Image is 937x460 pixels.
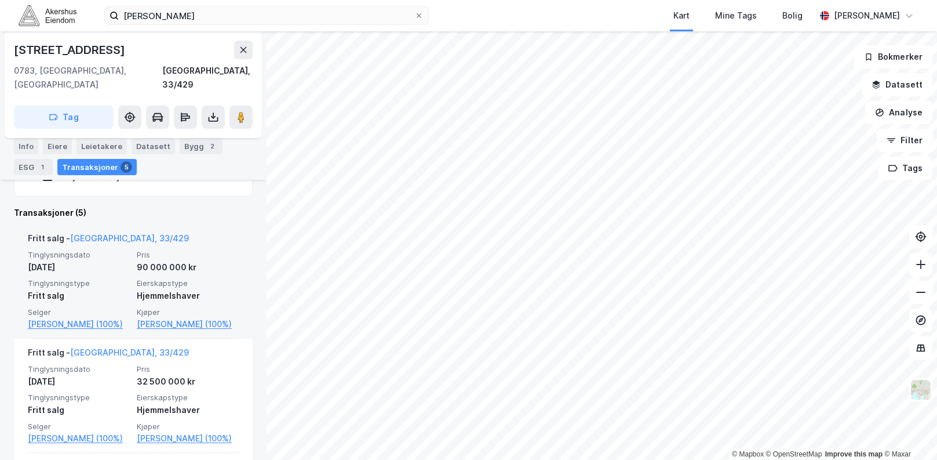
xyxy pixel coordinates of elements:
[137,364,239,374] span: Pris
[879,404,937,460] div: Kontrollprogram for chat
[119,7,414,24] input: Søk på adresse, matrikkel, gårdeiere, leietakere eller personer
[162,64,253,92] div: [GEOGRAPHIC_DATA], 33/429
[28,375,130,389] div: [DATE]
[76,138,127,154] div: Leietakere
[137,278,239,288] span: Eierskapstype
[854,45,932,68] button: Bokmerker
[137,432,239,445] a: [PERSON_NAME] (100%)
[14,206,253,220] div: Transaksjoner (5)
[70,347,189,357] a: [GEOGRAPHIC_DATA], 33/429
[28,289,130,303] div: Fritt salg
[137,375,239,389] div: 32 500 000 kr
[137,260,239,274] div: 90 000 000 kr
[766,450,822,458] a: OpenStreetMap
[28,432,130,445] a: [PERSON_NAME] (100%)
[878,157,932,180] button: Tags
[206,140,218,152] div: 2
[715,9,757,23] div: Mine Tags
[19,5,76,26] img: akershus-eiendom-logo.9091f326c980b4bce74ccdd9f866810c.svg
[28,260,130,274] div: [DATE]
[14,159,53,175] div: ESG
[28,250,130,260] span: Tinglysningsdato
[14,41,127,59] div: [STREET_ADDRESS]
[137,289,239,303] div: Hjemmelshaver
[877,129,932,152] button: Filter
[137,403,239,417] div: Hjemmelshaver
[132,138,175,154] div: Datasett
[14,138,38,154] div: Info
[28,317,130,331] a: [PERSON_NAME] (100%)
[782,9,803,23] div: Bolig
[137,317,239,331] a: [PERSON_NAME] (100%)
[137,422,239,432] span: Kjøper
[70,233,189,243] a: [GEOGRAPHIC_DATA], 33/429
[37,161,48,173] div: 1
[732,450,764,458] a: Mapbox
[28,346,189,364] div: Fritt salg -
[14,64,162,92] div: 0783, [GEOGRAPHIC_DATA], [GEOGRAPHIC_DATA]
[28,393,130,403] span: Tinglysningstype
[137,393,239,403] span: Eierskapstype
[28,231,189,250] div: Fritt salg -
[834,9,900,23] div: [PERSON_NAME]
[14,106,114,129] button: Tag
[28,403,130,417] div: Fritt salg
[28,422,130,432] span: Selger
[862,73,932,96] button: Datasett
[865,101,932,124] button: Analyse
[43,138,72,154] div: Eiere
[137,307,239,317] span: Kjøper
[57,159,137,175] div: Transaksjoner
[180,138,223,154] div: Bygg
[910,379,932,401] img: Z
[879,404,937,460] iframe: Chat Widget
[28,278,130,288] span: Tinglysningstype
[28,307,130,317] span: Selger
[825,450,883,458] a: Improve this map
[28,364,130,374] span: Tinglysningsdato
[121,161,132,173] div: 5
[137,250,239,260] span: Pris
[673,9,690,23] div: Kart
